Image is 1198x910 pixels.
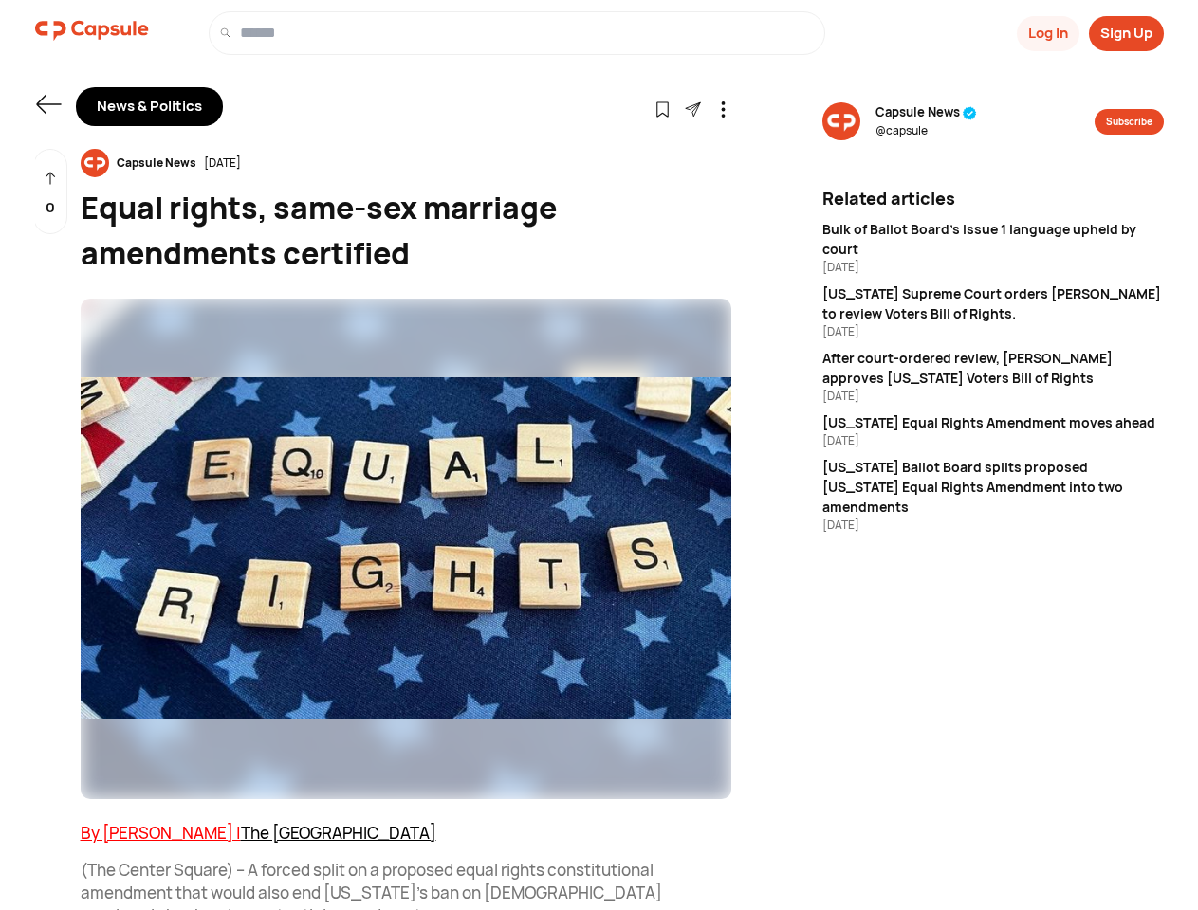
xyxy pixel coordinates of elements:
[822,412,1164,432] div: [US_STATE] Equal Rights Amendment moves ahead
[822,219,1164,259] div: Bulk of Ballot Board’s Issue 1 language upheld by court
[81,149,109,177] img: resizeImage
[822,186,1164,211] div: Related articles
[822,259,1164,276] div: [DATE]
[822,432,1164,449] div: [DATE]
[822,457,1164,517] div: [US_STATE] Ballot Board splits proposed [US_STATE] Equal Rights Amendment into two amendments
[1095,109,1164,135] button: Subscribe
[822,388,1164,405] div: [DATE]
[822,283,1164,323] div: [US_STATE] Supreme Court orders [PERSON_NAME] to review Voters Bill of Rights.
[109,155,204,172] div: Capsule News
[76,87,223,126] div: News & Politics
[204,155,241,172] div: [DATE]
[822,102,860,140] img: resizeImage
[35,11,149,49] img: logo
[81,299,731,799] img: resizeImage
[875,103,977,122] span: Capsule News
[35,11,149,55] a: logo
[822,517,1164,534] div: [DATE]
[81,822,241,844] a: By [PERSON_NAME] |
[822,348,1164,388] div: After court-ordered review, [PERSON_NAME] approves [US_STATE] Voters Bill of Rights
[46,197,55,219] p: 0
[81,185,731,276] div: Equal rights, same-sex marriage amendments certified
[875,122,977,139] span: @ capsule
[1017,16,1079,51] button: Log In
[241,822,436,844] a: The [GEOGRAPHIC_DATA]
[963,106,977,120] img: tick
[1089,16,1164,51] button: Sign Up
[822,323,1164,340] div: [DATE]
